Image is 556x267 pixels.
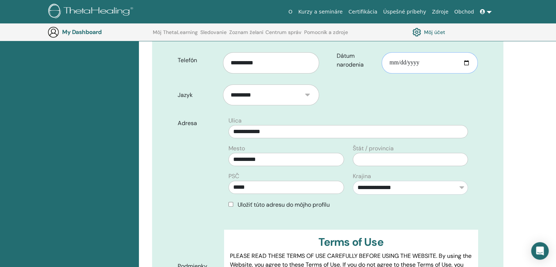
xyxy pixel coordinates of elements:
img: generic-user-icon.jpg [48,26,59,38]
a: Úspešné príbehy [380,5,429,19]
h3: My Dashboard [62,29,135,35]
label: Telefón [172,53,223,67]
a: Centrum správ [265,29,302,41]
img: cog.svg [412,26,421,38]
div: Open Intercom Messenger [531,242,549,260]
a: Pomocník a zdroje [304,29,348,41]
a: O [285,5,295,19]
label: Dátum narodenia [331,49,382,72]
label: Jazyk [172,88,223,102]
a: Zdroje [429,5,451,19]
a: Kurzy a semináre [295,5,345,19]
label: Krajina [353,172,371,181]
label: PSČ [228,172,239,181]
a: Môj účet [412,26,445,38]
a: Môj ThetaLearning [153,29,198,41]
img: logo.png [48,4,136,20]
h3: Terms of Use [230,236,472,249]
a: Certifikácia [345,5,380,19]
label: Štát / provincia [353,144,394,153]
a: Sledovanie [200,29,227,41]
label: Mesto [228,144,245,153]
label: Adresa [172,116,224,130]
a: Zoznam želaní [229,29,263,41]
span: Uložiť túto adresu do môjho profilu [238,201,330,208]
label: Ulica [228,116,242,125]
a: Obchod [451,5,477,19]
